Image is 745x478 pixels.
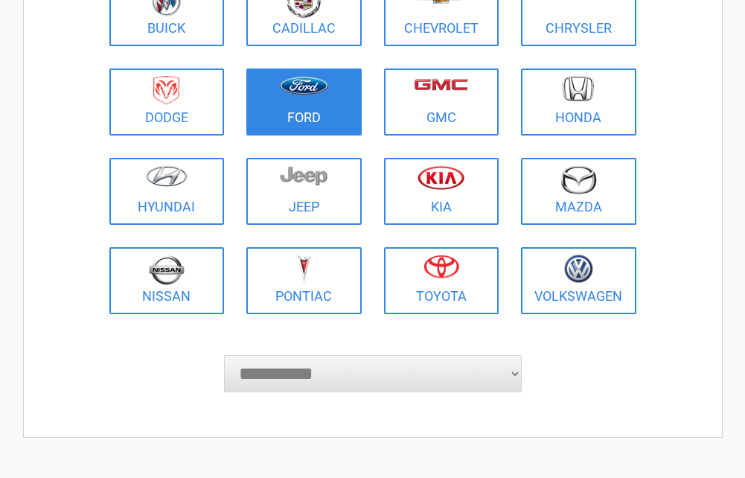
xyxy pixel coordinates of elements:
img: honda [563,76,594,102]
a: Ford [246,68,362,136]
a: Kia [384,158,499,225]
a: Dodge [109,68,225,136]
img: nissan [149,255,185,285]
img: mazda [560,165,597,194]
img: jeep [280,165,327,186]
a: Pontiac [246,247,362,314]
a: Hyundai [109,158,225,225]
img: ford [279,76,329,95]
img: pontiac [296,255,311,283]
a: Toyota [384,247,499,314]
a: Mazda [521,158,636,225]
a: Nissan [109,247,225,314]
a: Volkswagen [521,247,636,314]
a: GMC [384,68,499,136]
img: toyota [423,255,459,278]
a: Honda [521,68,636,136]
img: dodge [153,76,179,105]
img: volkswagen [564,255,593,284]
img: kia [418,165,464,190]
img: gmc [414,78,468,91]
a: Jeep [246,158,362,225]
img: hyundai [146,165,188,187]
